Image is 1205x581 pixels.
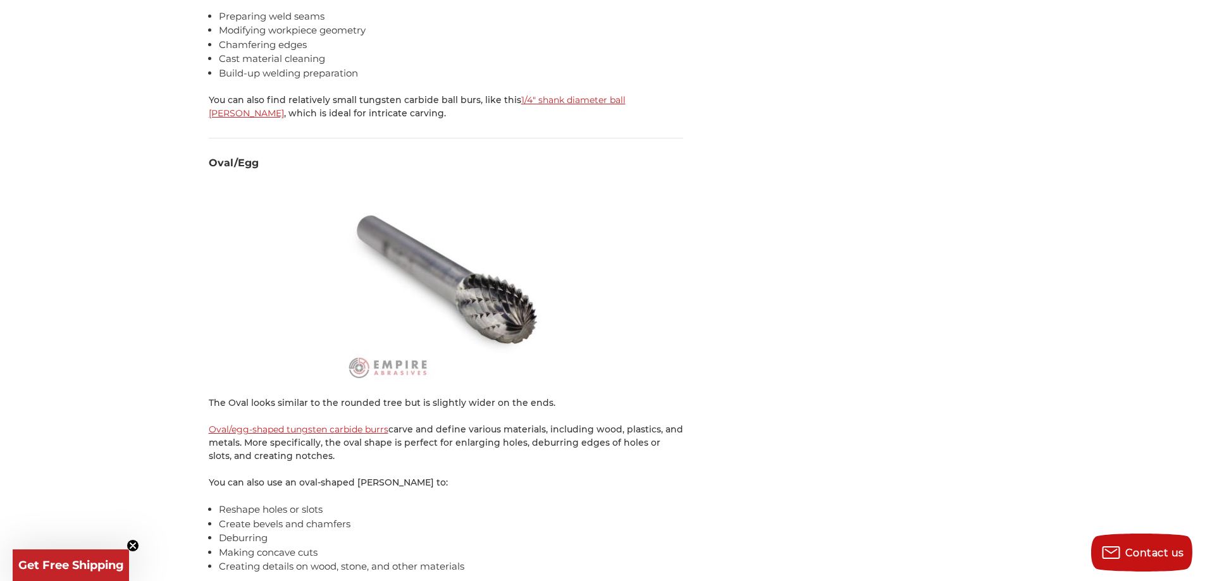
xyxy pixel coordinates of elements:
[1125,547,1184,559] span: Contact us
[343,178,548,383] img: Oval Shape Carbide Burr, Double Cut - 1/4" Shank
[219,38,683,52] li: Chamfering edges
[219,517,683,532] li: Create bevels and chamfers
[219,66,683,81] li: Build-up welding preparation
[1091,534,1192,572] button: Contact us
[18,558,124,572] span: Get Free Shipping
[219,9,683,24] li: Preparing weld seams
[209,396,683,410] p: The Oval looks similar to the rounded tree but is slightly wider on the ends.
[209,476,683,489] p: You can also use an oval-shaped [PERSON_NAME] to:
[209,94,683,120] p: You can also find relatively small tungsten carbide ball burs, like this , which is ideal for int...
[219,546,683,560] li: Making concave cuts
[219,503,683,517] li: Reshape holes or slots
[219,52,683,66] li: Cast material cleaning
[209,156,683,171] h3: Oval/Egg
[209,424,388,435] a: Oval/egg-shaped tungsten carbide burrs
[209,423,683,463] p: carve and define various materials, including wood, plastics, and metals. More specifically, the ...
[219,23,683,38] li: Modifying workpiece geometry
[127,539,139,552] button: Close teaser
[219,531,683,546] li: Deburring
[219,560,683,574] li: Creating details on wood, stone, and other materials
[13,549,129,581] div: Get Free ShippingClose teaser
